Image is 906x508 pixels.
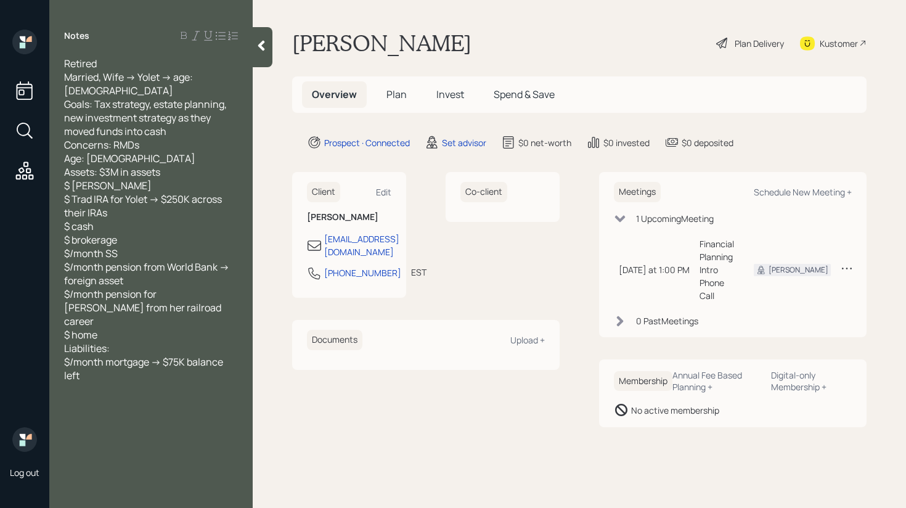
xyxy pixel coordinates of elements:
[324,232,399,258] div: [EMAIL_ADDRESS][DOMAIN_NAME]
[619,263,690,276] div: [DATE] at 1:00 PM
[64,247,118,260] span: $/month SS
[64,260,231,287] span: $/month pension from World Bank -> foreign asset
[700,237,734,302] div: Financial Planning Intro Phone Call
[754,186,852,198] div: Schedule New Meeting +
[636,212,714,225] div: 1 Upcoming Meeting
[442,136,486,149] div: Set advisor
[636,314,698,327] div: 0 Past Meeting s
[64,165,160,179] span: Assets: $3M in assets
[64,192,224,219] span: $ Trad IRA for Yolet -> $250K across their IRAs
[307,330,362,350] h6: Documents
[820,37,858,50] div: Kustomer
[64,219,94,233] span: $ cash
[307,182,340,202] h6: Client
[64,70,195,97] span: Married, Wife -> Yolet -> age: [DEMOGRAPHIC_DATA]
[324,136,410,149] div: Prospect · Connected
[672,369,761,393] div: Annual Fee Based Planning +
[771,369,852,393] div: Digital-only Membership +
[735,37,784,50] div: Plan Delivery
[64,152,195,165] span: Age: [DEMOGRAPHIC_DATA]
[324,266,401,279] div: [PHONE_NUMBER]
[10,467,39,478] div: Log out
[769,264,828,276] div: [PERSON_NAME]
[518,136,571,149] div: $0 net-worth
[64,30,89,42] label: Notes
[292,30,471,57] h1: [PERSON_NAME]
[411,266,426,279] div: EST
[64,355,225,382] span: $/month mortgage -> $75K balance left
[12,427,37,452] img: retirable_logo.png
[494,88,555,101] span: Spend & Save
[64,179,152,192] span: $ [PERSON_NAME]
[386,88,407,101] span: Plan
[614,371,672,391] h6: Membership
[682,136,733,149] div: $0 deposited
[510,334,545,346] div: Upload +
[64,97,229,138] span: Goals: Tax strategy, estate planning, new investment strategy as they moved funds into cash
[307,212,391,223] h6: [PERSON_NAME]
[64,138,139,152] span: Concerns: RMDs
[614,182,661,202] h6: Meetings
[436,88,464,101] span: Invest
[64,328,97,342] span: $ home
[460,182,507,202] h6: Co-client
[64,287,223,328] span: $/month pension for [PERSON_NAME] from her railroad career
[631,404,719,417] div: No active membership
[64,233,117,247] span: $ brokerage
[64,57,97,70] span: Retired
[376,186,391,198] div: Edit
[603,136,650,149] div: $0 invested
[312,88,357,101] span: Overview
[64,342,110,355] span: Liabilities:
